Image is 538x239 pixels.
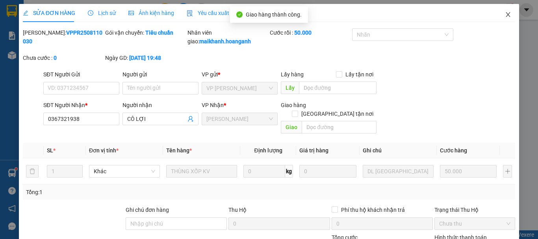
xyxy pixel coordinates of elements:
button: plus [503,165,512,178]
div: Cước rồi : [270,28,351,37]
div: Tổng: 1 [26,188,208,196]
div: Gói vận chuyển: [105,28,186,37]
span: Lấy hàng [281,71,304,78]
span: [GEOGRAPHIC_DATA] tận nơi [298,109,377,118]
label: Ghi chú đơn hàng [126,207,169,213]
span: Đơn vị tính [89,147,119,154]
div: [PERSON_NAME]: [23,28,104,46]
input: Dọc đường [299,82,377,94]
input: Ghi chú đơn hàng [126,217,227,230]
b: maikhanh.hoanganh [199,38,251,44]
input: Dọc đường [302,121,377,133]
span: close [505,11,511,18]
input: VD: Bàn, Ghế [166,165,237,178]
span: Khác [94,165,155,177]
span: Định lượng [254,147,282,154]
span: clock-circle [88,10,93,16]
span: Lấy [281,82,299,94]
span: Yêu cầu xuất hóa đơn điện tử [187,10,270,16]
div: SĐT Người Nhận [43,101,119,109]
div: VP gửi [202,70,278,79]
span: Lấy tận nơi [342,70,377,79]
span: picture [128,10,134,16]
span: Giá trị hàng [299,147,328,154]
span: Chưa thu [439,218,510,230]
button: Close [497,4,519,26]
span: Hồ Chí Minh [206,113,273,125]
div: Nhân viên giao: [187,28,268,46]
div: Người nhận [122,101,199,109]
span: user-add [187,116,194,122]
span: Giao hàng thành công. [246,11,302,18]
span: SL [47,147,53,154]
div: Người gửi [122,70,199,79]
input: Ghi Chú [363,165,434,178]
span: Phí thu hộ khách nhận trả [338,206,408,214]
span: kg [285,165,293,178]
div: SĐT Người Gửi [43,70,119,79]
input: 0 [299,165,356,178]
b: [DATE] 19:48 [129,55,161,61]
span: check-circle [236,11,243,18]
div: Chưa cước : [23,54,104,62]
span: Cước hàng [440,147,467,154]
input: 0 [440,165,497,178]
span: SỬA ĐƠN HÀNG [23,10,75,16]
span: Tên hàng [166,147,192,154]
b: 0 [54,55,57,61]
div: Ngày GD: [105,54,186,62]
img: icon [187,10,193,17]
span: Lịch sử [88,10,116,16]
span: Ảnh kiện hàng [128,10,174,16]
span: VP Phan Rang [206,82,273,94]
button: delete [26,165,39,178]
b: Tiêu chuẩn [145,30,173,36]
th: Ghi chú [360,143,437,158]
span: Giao hàng [281,102,306,108]
span: edit [23,10,28,16]
span: Giao [281,121,302,133]
b: 50.000 [294,30,312,36]
span: VP Nhận [202,102,224,108]
span: Thu Hộ [228,207,247,213]
div: Trạng thái Thu Hộ [434,206,515,214]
